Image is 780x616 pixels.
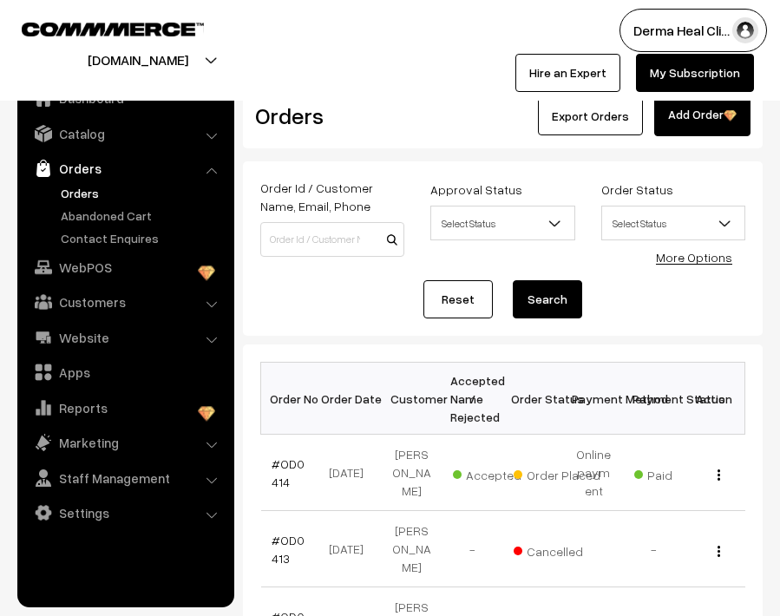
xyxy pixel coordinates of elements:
a: Marketing [22,427,228,458]
a: Add Order [654,95,751,136]
a: #OD0413 [272,533,305,566]
span: Select Status [602,208,744,239]
th: Action [685,363,745,435]
a: Customers [22,286,228,318]
button: [DOMAIN_NAME] [27,38,249,82]
td: - [624,511,685,587]
th: Order Status [503,363,564,435]
a: Reset [423,280,493,318]
a: Settings [22,497,228,528]
a: Staff Management [22,462,228,494]
th: Order Date [321,363,382,435]
span: Order Placed [514,462,600,484]
span: Select Status [601,206,745,240]
a: Reports [22,392,228,423]
td: [DATE] [321,511,382,587]
a: Orders [56,184,228,202]
td: [DATE] [321,435,382,511]
span: Select Status [431,208,574,239]
a: #OD0414 [272,456,305,489]
span: Accepted [453,462,540,484]
a: Orders [22,153,228,184]
th: Order No [261,363,322,435]
input: Order Id / Customer Name / Customer Email / Customer Phone [260,222,404,257]
a: WebPOS [22,252,228,283]
span: Paid [634,462,721,484]
img: user [732,17,758,43]
td: [PERSON_NAME] [382,511,442,587]
span: Cancelled [514,538,600,560]
td: Online payment [563,435,624,511]
th: Payment Status [624,363,685,435]
button: Derma Heal Cli… [619,9,767,52]
a: More Options [656,250,732,265]
img: Menu [718,469,720,481]
a: Catalog [22,118,228,149]
a: Hire an Expert [515,54,620,92]
th: Payment Method [563,363,624,435]
a: Abandoned Cart [56,206,228,225]
button: Search [513,280,582,318]
h2: Orders [255,102,403,129]
span: Select Status [430,206,574,240]
th: Customer Name [382,363,442,435]
label: Order Status [601,180,673,199]
a: My Subscription [636,54,754,92]
a: Website [22,322,228,353]
button: Export Orders [538,97,643,135]
label: Order Id / Customer Name, Email, Phone [260,179,404,215]
td: [PERSON_NAME] [382,435,442,511]
img: Menu [718,546,720,557]
a: COMMMERCE [22,17,174,38]
label: Approval Status [430,180,522,199]
a: Apps [22,357,228,388]
a: Contact Enquires [56,229,228,247]
th: Accepted / Rejected [442,363,503,435]
td: - [442,511,503,587]
img: COMMMERCE [22,23,204,36]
